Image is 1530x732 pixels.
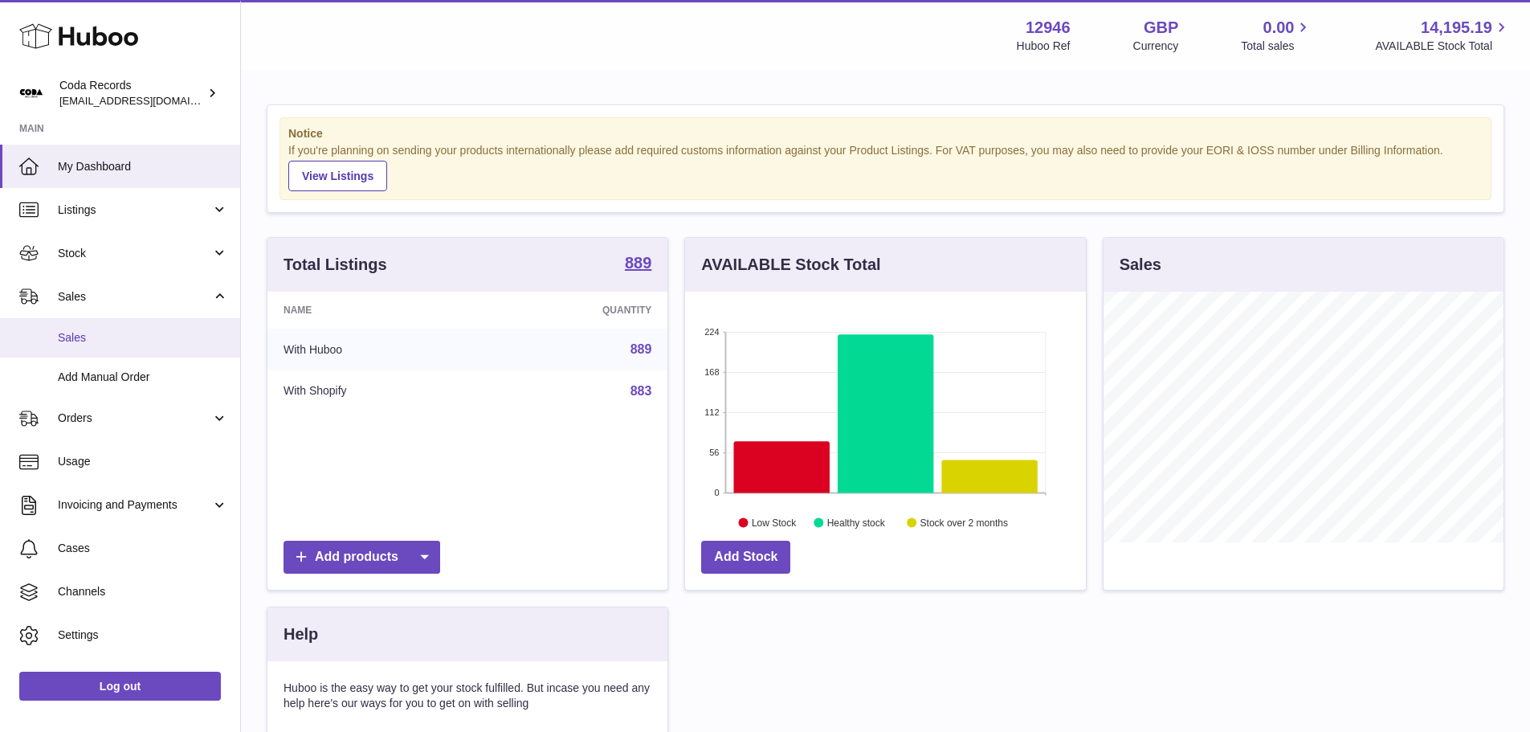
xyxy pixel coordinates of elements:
text: Healthy stock [827,517,886,528]
div: Currency [1133,39,1179,54]
th: Name [267,292,483,329]
text: 112 [704,407,719,417]
span: Sales [58,289,211,305]
div: Coda Records [59,78,204,108]
a: 0.00 Total sales [1241,17,1312,54]
strong: Notice [288,126,1483,141]
span: Settings [58,628,228,643]
span: Orders [58,411,211,426]
strong: 889 [625,255,651,271]
div: If you're planning on sending your products internationally please add required customs informati... [288,143,1483,191]
span: Cases [58,541,228,556]
text: 224 [704,327,719,337]
text: Low Stock [752,517,797,528]
span: Usage [58,454,228,469]
span: AVAILABLE Stock Total [1375,39,1511,54]
a: Log out [19,672,221,701]
td: With Shopify [267,370,483,412]
a: 14,195.19 AVAILABLE Stock Total [1375,17,1511,54]
text: Stock over 2 months [920,517,1008,528]
span: Invoicing and Payments [58,497,211,513]
strong: GBP [1144,17,1178,39]
img: internalAdmin-12946@internal.huboo.com [19,81,43,105]
span: Total sales [1241,39,1312,54]
span: Sales [58,330,228,346]
td: With Huboo [267,329,483,370]
span: 14,195.19 [1421,17,1492,39]
div: Huboo Ref [1017,39,1071,54]
h3: Sales [1120,254,1161,276]
span: [EMAIL_ADDRESS][DOMAIN_NAME] [59,94,236,107]
a: View Listings [288,161,387,191]
span: My Dashboard [58,159,228,174]
strong: 12946 [1026,17,1071,39]
th: Quantity [483,292,668,329]
a: 889 [625,255,651,274]
p: Huboo is the easy way to get your stock fulfilled. But incase you need any help here's our ways f... [284,681,651,711]
span: 0.00 [1263,17,1295,39]
h3: Help [284,624,318,645]
span: Add Manual Order [58,370,228,385]
text: 56 [710,448,720,457]
a: 889 [630,342,652,356]
text: 168 [704,367,719,377]
span: Stock [58,246,211,261]
h3: Total Listings [284,254,387,276]
a: Add products [284,541,440,574]
h3: AVAILABLE Stock Total [701,254,880,276]
a: Add Stock [701,541,790,574]
a: 883 [630,384,652,398]
span: Channels [58,584,228,599]
span: Listings [58,202,211,218]
text: 0 [715,488,720,497]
